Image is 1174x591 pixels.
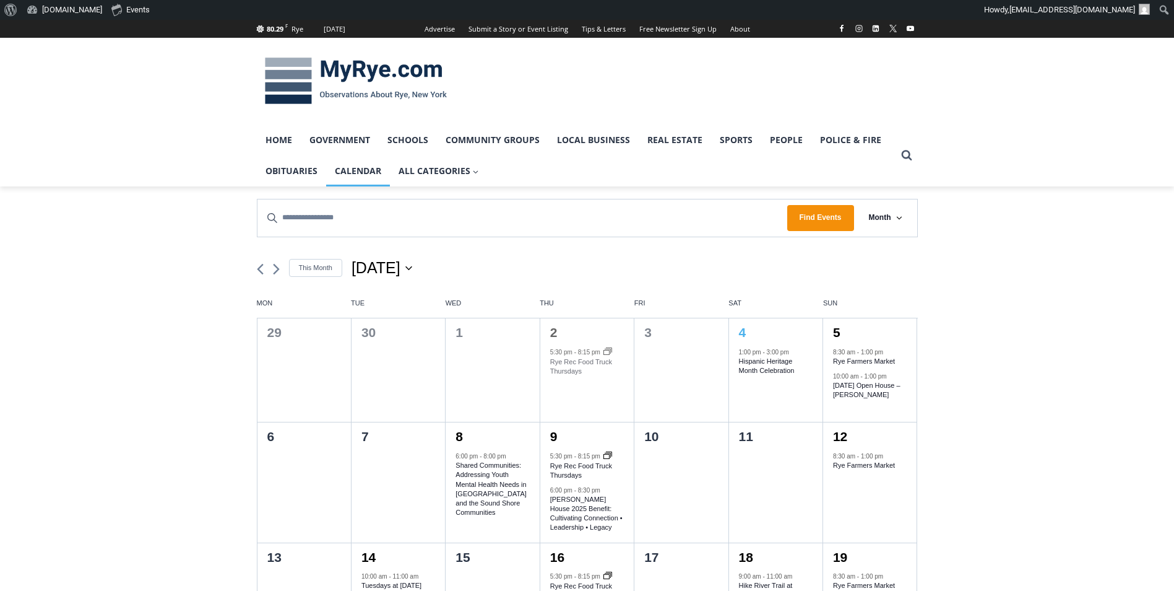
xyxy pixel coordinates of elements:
[548,125,639,155] a: Local Business
[540,299,634,308] span: Thu
[455,550,470,564] time: 15
[644,429,658,444] time: 10
[462,20,575,38] a: Submit a Story or Event Listing
[634,299,729,318] div: Friday
[550,573,572,580] time: 5:30 pm
[326,155,390,186] a: Calendar
[634,299,729,308] span: Fri
[550,453,572,460] time: 5:30 pm
[823,299,918,308] span: Sun
[483,453,506,460] time: 8:00 pm
[833,453,855,460] time: 8:30 am
[739,357,795,375] a: Hispanic Heritage Month Celebration
[455,429,463,444] a: 8
[361,429,369,444] time: 7
[857,573,859,580] span: -
[267,24,283,33] span: 80.29
[399,164,479,178] span: All Categories
[575,20,632,38] a: Tips & Letters
[418,20,757,38] nav: Secondary Navigation
[550,358,612,375] a: Rye Rec Food Truck Thursdays
[644,325,652,339] time: 3
[903,21,918,36] a: YouTube
[861,573,883,580] time: 1:00 pm
[739,325,746,339] a: 4
[267,550,282,564] time: 13
[833,349,855,356] time: 8:30 am
[273,263,280,275] a: Next month
[823,299,918,318] div: Sunday
[393,573,419,580] time: 11:00 am
[861,349,883,356] time: 1:00 pm
[351,299,446,308] span: Tue
[267,429,275,444] time: 6
[762,349,764,356] span: -
[257,125,896,187] nav: Primary Navigation
[574,487,576,494] span: -
[833,429,847,444] a: 12
[257,199,787,236] input: Enter Keyword. Search for events by Keyword.
[455,325,463,339] time: 1
[833,462,895,470] a: Rye Farmers Market
[644,550,658,564] time: 17
[857,349,859,356] span: -
[446,299,540,318] div: Wednesday
[257,299,352,318] div: Monday
[257,49,455,113] img: MyRye.com
[324,24,345,35] div: [DATE]
[578,349,600,356] time: 8:15 pm
[437,125,548,155] a: Community Groups
[257,299,352,308] span: Mon
[361,550,376,564] a: 14
[728,299,823,308] span: Sat
[578,573,600,580] time: 8:15 pm
[854,199,917,236] button: Month
[739,573,761,580] time: 9:00 am
[833,550,847,564] a: 19
[361,573,387,580] time: 10:00 am
[896,144,918,167] button: View Search Form
[578,487,600,494] time: 8:30 pm
[550,496,623,532] a: [PERSON_NAME] House 2025 Benefit: Cultivating Connection • Leadership • Legacy
[868,21,883,36] a: Linkedin
[390,155,488,186] a: All Categories
[834,21,849,36] a: Facebook
[574,453,576,460] span: -
[886,21,900,36] a: X
[860,373,862,380] span: -
[761,125,811,155] a: People
[291,24,303,35] div: Rye
[578,453,600,460] time: 8:15 pm
[833,325,840,339] a: 5
[833,357,895,366] a: Rye Farmers Market
[550,325,558,339] a: 2
[379,125,437,155] a: Schools
[852,21,866,36] a: Instagram
[739,429,753,444] time: 11
[833,382,900,399] a: [DATE] Open House – [PERSON_NAME]
[455,462,527,517] a: Shared Communities: Addressing Youth Mental Health Needs in [GEOGRAPHIC_DATA] and the Sound Shore...
[389,573,391,580] span: -
[550,550,564,564] a: 16
[418,20,462,38] a: Advertise
[480,453,481,460] span: -
[574,349,576,356] span: -
[1009,5,1135,14] span: [EMAIL_ADDRESS][DOMAIN_NAME]
[351,299,446,318] div: Tuesday
[639,125,711,155] a: Real Estate
[632,20,723,38] a: Free Newsletter Sign Up
[739,550,753,564] a: 18
[762,573,764,580] span: -
[257,155,326,186] a: Obituaries
[361,325,376,339] time: 30
[787,205,854,230] button: Find Events
[267,325,282,339] time: 29
[540,299,634,318] div: Thursday
[728,299,823,318] div: Saturday
[550,429,558,444] a: 9
[550,487,572,494] time: 6:00 pm
[833,582,895,590] a: Rye Farmers Market
[767,573,793,580] time: 11:00 am
[257,263,264,275] a: Previous month
[574,573,576,580] span: -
